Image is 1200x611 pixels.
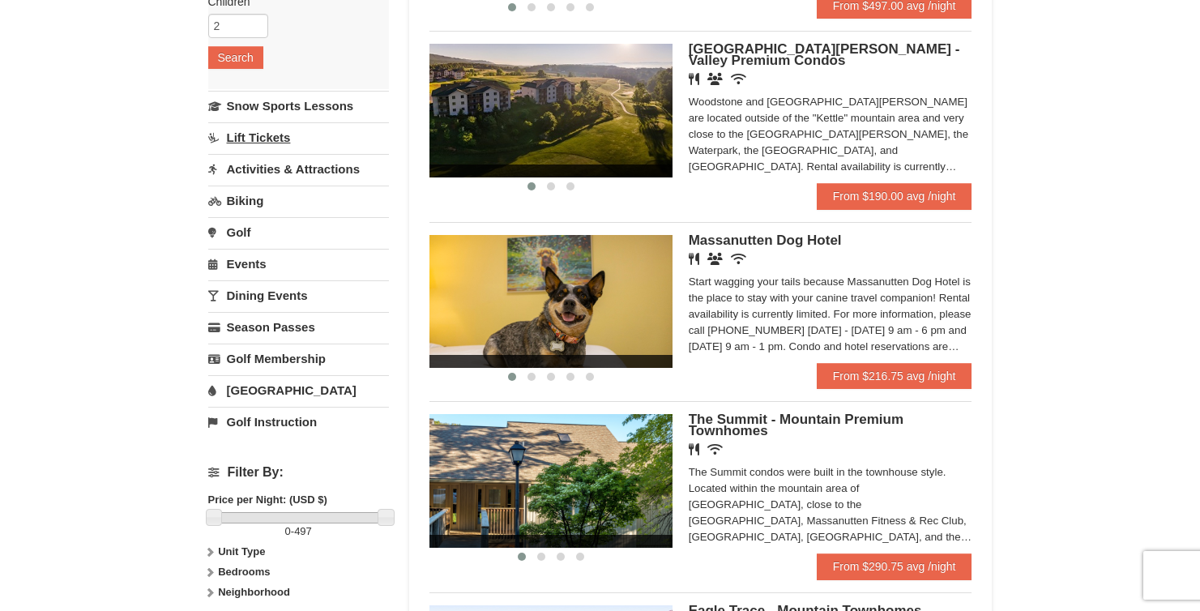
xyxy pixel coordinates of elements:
a: Golf Instruction [208,407,389,437]
a: Golf Membership [208,344,389,374]
strong: Unit Type [218,545,265,558]
i: Banquet Facilities [707,73,723,85]
a: Activities & Attractions [208,154,389,184]
a: Lift Tickets [208,122,389,152]
div: Woodstone and [GEOGRAPHIC_DATA][PERSON_NAME] are located outside of the "Kettle" mountain area an... [689,94,972,175]
i: Restaurant [689,443,699,455]
label: - [208,523,389,540]
div: The Summit condos were built in the townhouse style. Located within the mountain area of [GEOGRAP... [689,464,972,545]
span: [GEOGRAPHIC_DATA][PERSON_NAME] - Valley Premium Condos [689,41,960,68]
a: Season Passes [208,312,389,342]
a: [GEOGRAPHIC_DATA] [208,375,389,405]
i: Wireless Internet (free) [707,443,723,455]
strong: Price per Night: (USD $) [208,493,327,506]
i: Restaurant [689,73,699,85]
i: Wireless Internet (free) [731,73,746,85]
strong: Bedrooms [218,566,270,578]
h4: Filter By: [208,465,389,480]
span: 0 [285,525,291,537]
a: Biking [208,186,389,216]
a: From $190.00 avg /night [817,183,972,209]
a: Events [208,249,389,279]
div: Start wagging your tails because Massanutten Dog Hotel is the place to stay with your canine trav... [689,274,972,355]
i: Restaurant [689,253,699,265]
a: Dining Events [208,280,389,310]
span: Massanutten Dog Hotel [689,233,842,248]
button: Search [208,46,263,69]
i: Banquet Facilities [707,253,723,265]
strong: Neighborhood [218,586,290,598]
a: Snow Sports Lessons [208,91,389,121]
a: Golf [208,217,389,247]
i: Wireless Internet (free) [731,253,746,265]
a: From $290.75 avg /night [817,553,972,579]
a: From $216.75 avg /night [817,363,972,389]
span: The Summit - Mountain Premium Townhomes [689,412,903,438]
span: 497 [294,525,312,537]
